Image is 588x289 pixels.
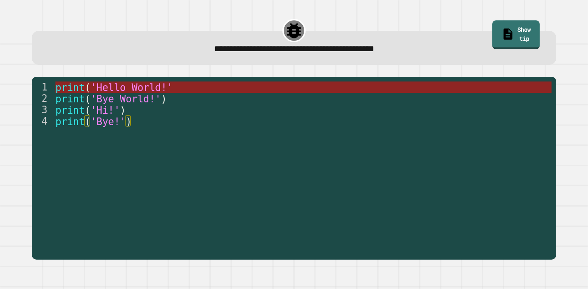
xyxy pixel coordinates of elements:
span: print [55,116,85,127]
a: Show tip [492,20,539,49]
div: 4 [32,116,54,127]
span: 'Bye World!' [90,93,161,105]
span: ) [120,105,126,116]
span: print [55,105,85,116]
div: 2 [32,93,54,104]
span: ) [161,93,167,105]
span: print [55,82,85,93]
span: 'Hi!' [90,105,120,116]
div: 1 [32,81,54,93]
span: ) [126,116,132,127]
span: ( [85,116,90,127]
span: ( [85,82,90,93]
span: 'Hello World!' [90,82,172,93]
div: 3 [32,104,54,116]
span: ( [85,93,90,105]
span: ( [85,105,90,116]
span: 'Bye!' [90,116,126,127]
span: print [55,93,85,105]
